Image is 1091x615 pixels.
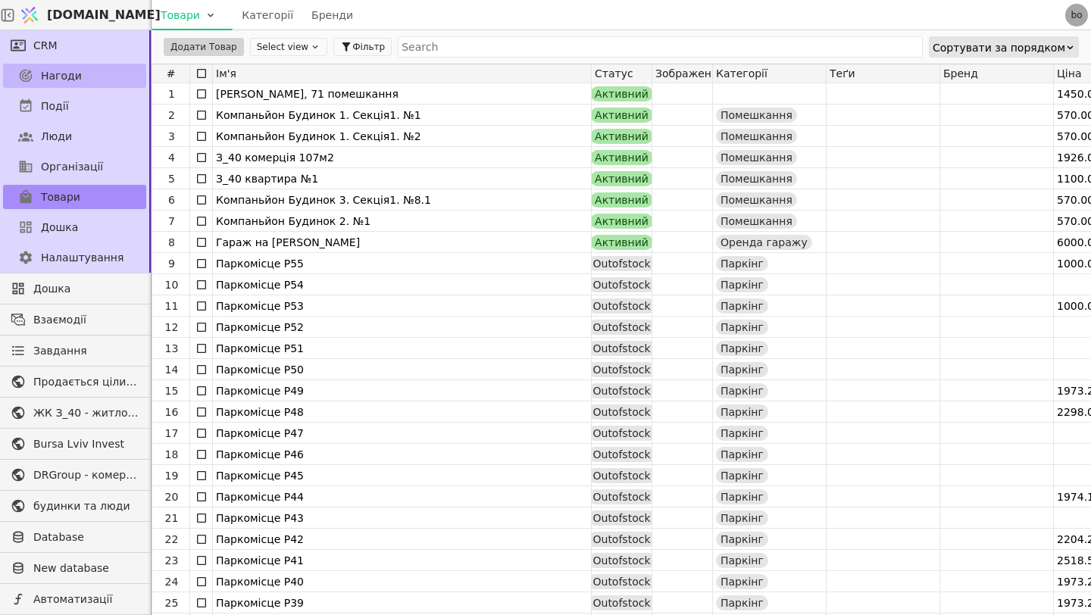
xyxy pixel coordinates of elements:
[588,277,655,292] div: Outofstock
[152,64,190,83] div: #
[716,404,768,420] div: Паркінг
[154,232,189,253] div: 8
[3,587,146,611] a: Автоматизації
[588,510,655,526] div: Outofstock
[716,595,768,610] div: Паркінг
[716,235,812,250] div: Оренда гаражу
[352,40,385,54] span: Фільтр
[716,362,768,377] div: Паркінг
[716,256,768,271] div: Паркінг
[216,189,588,211] div: Компаньйон Будинок 3. Секція1. №8.1
[154,253,189,274] div: 9
[3,370,146,394] a: Продається цілий будинок [PERSON_NAME] нерухомість
[588,298,655,314] div: Outofstock
[3,155,146,179] a: Організації
[716,67,767,80] span: Категорії
[216,274,588,295] div: Паркомісце P54
[3,494,146,518] a: будинки та люди
[33,343,87,359] span: Завдання
[216,67,236,80] span: Ім'я
[716,171,797,186] div: Помешкання
[716,426,768,441] div: Паркінг
[216,486,588,507] div: Паркомісце P44
[716,383,768,398] div: Паркінг
[33,560,139,576] span: New database
[33,467,139,483] span: DRGroup - комерційна нерухоомість
[398,36,923,58] input: Search
[716,320,768,335] div: Паркінг
[216,401,588,423] div: Паркомісце P48
[154,211,189,232] div: 7
[716,532,768,547] div: Паркінг
[588,320,655,335] div: Outofstock
[3,432,146,456] a: Bursa Lviv Invest
[216,507,588,529] div: Паркомісце P43
[216,550,588,571] div: Паркомісце P41
[588,426,655,441] div: Outofstock
[154,338,189,359] div: 13
[154,486,189,507] div: 20
[216,168,588,189] div: З_40 квартира №1
[33,436,139,452] span: Bursa Lviv Invest
[164,38,244,56] button: Додати Товар
[716,510,768,526] div: Паркінг
[588,574,655,589] div: Outofstock
[590,108,653,123] div: Активний
[333,38,392,56] button: Фільтр
[588,532,655,547] div: Outofstock
[33,374,139,390] span: Продається цілий будинок [PERSON_NAME] нерухомість
[943,67,978,80] span: Бренд
[154,465,189,486] div: 19
[154,401,189,423] div: 16
[250,38,327,56] button: Select view
[588,468,655,483] div: Outofstock
[216,465,588,486] div: Паркомісце P45
[41,68,82,84] span: Нагоди
[15,1,152,30] a: [DOMAIN_NAME]
[588,341,655,356] div: Outofstock
[3,124,146,148] a: Люди
[33,592,139,607] span: Автоматизації
[1057,67,1082,80] span: Ціна
[716,553,768,568] div: Паркінг
[216,83,588,105] div: [PERSON_NAME], 71 помешкання
[154,550,189,571] div: 23
[3,245,146,270] a: Налаштування
[716,214,797,229] div: Помешкання
[154,168,189,189] div: 5
[588,489,655,504] div: Outofstock
[216,338,588,359] div: Паркомісце P51
[33,312,139,328] span: Взаємодії
[216,105,588,126] div: Компаньйон Будинок 1. Секція1. №1
[41,220,78,236] span: Дошка
[47,6,161,24] span: [DOMAIN_NAME]
[216,359,588,380] div: Паркомісце P50
[716,447,768,462] div: Паркінг
[41,250,123,266] span: Налаштування
[3,525,146,549] a: Database
[154,317,189,338] div: 12
[3,94,146,118] a: Події
[590,86,653,101] div: Активний
[590,214,653,229] div: Активний
[154,423,189,444] div: 17
[590,150,653,165] div: Активний
[716,489,768,504] div: Паркінг
[3,339,146,363] a: Завдання
[216,444,588,465] div: Паркомісце P46
[588,447,655,462] div: Outofstock
[154,126,189,147] div: 3
[588,404,655,420] div: Outofstock
[216,592,588,613] div: Паркомісце P39
[655,67,712,80] span: Зображення
[216,295,588,317] div: Паркомісце P53
[41,98,69,114] span: Події
[3,307,146,332] a: Взаємодії
[33,38,58,54] span: CRM
[588,256,655,271] div: Outofstock
[33,498,139,514] span: будинки та люди
[216,423,588,444] div: Паркомісце P47
[588,595,655,610] div: Outofstock
[216,380,588,401] div: Паркомісце P49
